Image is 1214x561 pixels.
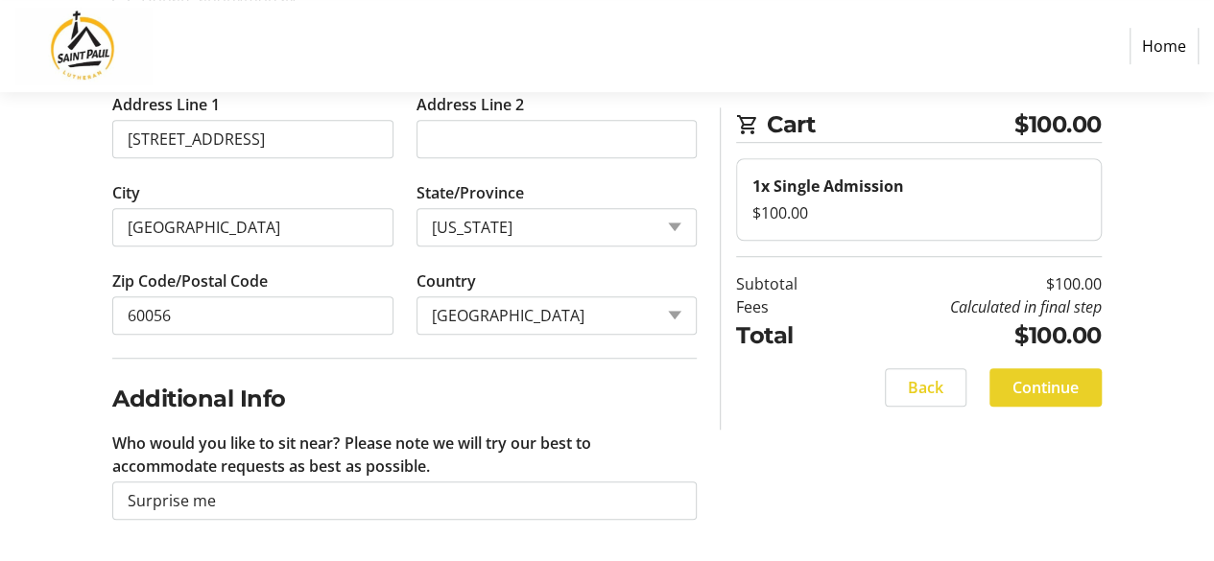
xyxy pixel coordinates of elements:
[112,296,393,335] input: Zip or Postal Code
[112,269,268,292] label: Zip Code/Postal Code
[767,107,1014,142] span: Cart
[1130,28,1199,64] a: Home
[1014,107,1102,142] span: $100.00
[1012,376,1079,399] span: Continue
[112,93,220,116] label: Address Line 1
[112,208,393,246] input: City
[736,318,842,353] td: Total
[112,432,697,478] label: Who would you like to sit near? Please note we will try our best to accommodate requests as best ...
[417,269,476,292] label: Country
[112,120,393,158] input: Address
[842,272,1102,295] td: $100.00
[885,368,966,407] button: Back
[15,8,152,84] img: Saint Paul Lutheran School's Logo
[417,181,524,204] label: State/Province
[842,318,1102,353] td: $100.00
[112,181,140,204] label: City
[842,295,1102,318] td: Calculated in final step
[989,368,1102,407] button: Continue
[752,175,904,197] strong: 1x Single Admission
[417,93,524,116] label: Address Line 2
[112,382,697,416] h2: Additional Info
[908,376,943,399] span: Back
[736,272,842,295] td: Subtotal
[736,295,842,318] td: Fees
[752,201,1085,224] div: $100.00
